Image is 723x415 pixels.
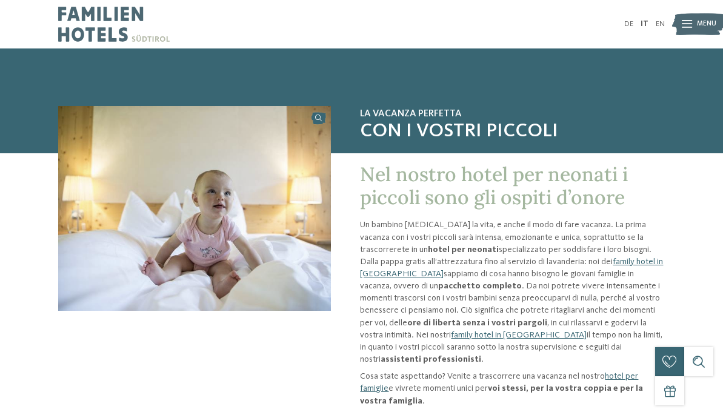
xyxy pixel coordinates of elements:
[381,355,481,364] strong: assistenti professionisti
[360,219,665,365] p: Un bambino [MEDICAL_DATA] la vita, e anche il modo di fare vacanza. La prima vacanza con i vostri...
[360,162,628,210] span: Nel nostro hotel per neonati i piccoli sono gli ospiti d’onore
[360,257,663,278] a: family hotel in [GEOGRAPHIC_DATA]
[58,106,331,311] img: Hotel per neonati in Alto Adige per una vacanza di relax
[360,108,665,120] span: La vacanza perfetta
[656,20,665,28] a: EN
[641,20,648,28] a: IT
[360,384,643,405] strong: voi stessi, per la vostra coppia e per la vostra famiglia
[697,19,716,29] span: Menu
[360,370,665,407] p: Cosa state aspettando? Venite a trascorrere una vacanza nel nostro e vivrete momenti unici per .
[451,331,587,339] a: family hotel in [GEOGRAPHIC_DATA]
[360,120,665,143] span: con i vostri piccoli
[438,282,522,290] strong: pacchetto completo
[624,20,633,28] a: DE
[407,319,547,327] strong: ore di libertà senza i vostri pargoli
[428,245,499,254] strong: hotel per neonati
